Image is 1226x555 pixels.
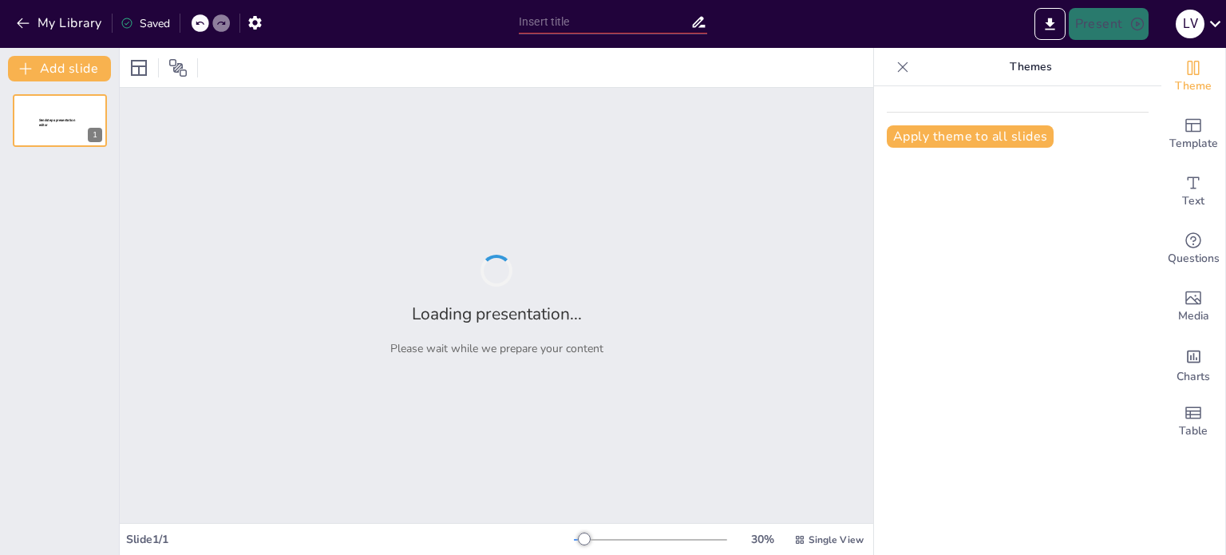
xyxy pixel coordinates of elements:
[1161,220,1225,278] div: Get real-time input from your audience
[519,10,690,34] input: Insert title
[1034,8,1066,40] button: Export to PowerPoint
[126,532,574,547] div: Slide 1 / 1
[1169,135,1218,153] span: Template
[1176,10,1204,38] div: L V
[1069,8,1149,40] button: Present
[1161,335,1225,393] div: Add charts and graphs
[1161,105,1225,163] div: Add ready made slides
[8,56,111,81] button: Add slide
[39,118,75,127] span: Sendsteps presentation editor
[1179,422,1208,440] span: Table
[1175,77,1212,95] span: Theme
[13,94,107,147] div: 1
[809,533,864,546] span: Single View
[1182,192,1204,210] span: Text
[743,532,781,547] div: 30 %
[88,128,102,142] div: 1
[121,16,170,31] div: Saved
[12,10,109,36] button: My Library
[390,341,603,356] p: Please wait while we prepare your content
[1161,278,1225,335] div: Add images, graphics, shapes or video
[916,48,1145,86] p: Themes
[168,58,188,77] span: Position
[1168,250,1220,268] span: Questions
[1177,368,1210,386] span: Charts
[126,55,152,81] div: Layout
[1178,307,1209,325] span: Media
[412,303,582,325] h2: Loading presentation...
[1161,48,1225,105] div: Change the overall theme
[1176,8,1204,40] button: L V
[887,125,1054,148] button: Apply theme to all slides
[1161,393,1225,450] div: Add a table
[1161,163,1225,220] div: Add text boxes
